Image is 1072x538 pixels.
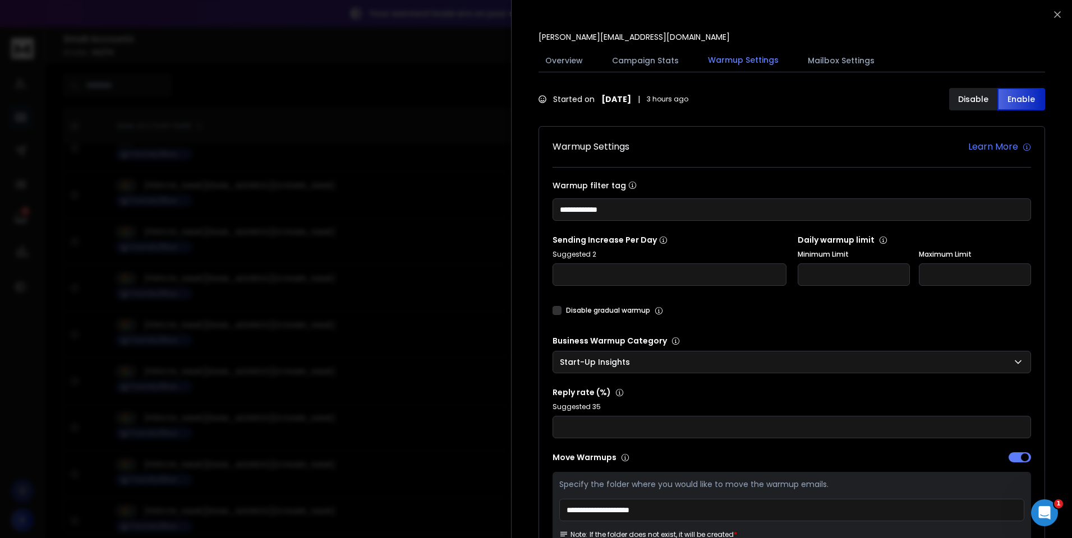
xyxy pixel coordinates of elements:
[1054,499,1063,508] span: 1
[647,95,688,104] span: 3 hours ago
[553,234,786,245] p: Sending Increase Per Day
[553,402,1031,411] p: Suggested 35
[798,234,1032,245] p: Daily warmup limit
[553,181,1031,189] label: Warmup filter tag
[798,250,910,259] label: Minimum Limit
[997,88,1046,110] button: Enable
[701,48,785,73] button: Warmup Settings
[539,94,688,105] div: Started on
[560,356,634,368] p: Start-Up Insights
[553,250,786,259] p: Suggested 2
[968,140,1031,154] a: Learn More
[553,335,1031,346] p: Business Warmup Category
[919,250,1031,259] label: Maximum Limit
[539,31,730,43] p: [PERSON_NAME][EMAIL_ADDRESS][DOMAIN_NAME]
[553,140,629,154] h1: Warmup Settings
[553,387,1031,398] p: Reply rate (%)
[566,306,650,315] label: Disable gradual warmup
[949,88,1045,110] button: DisableEnable
[638,94,640,105] span: |
[605,48,685,73] button: Campaign Stats
[1031,499,1058,526] iframe: Intercom live chat
[539,48,590,73] button: Overview
[949,88,997,110] button: Disable
[553,452,789,463] p: Move Warmups
[601,94,631,105] strong: [DATE]
[559,479,1024,490] p: Specify the folder where you would like to move the warmup emails.
[801,48,881,73] button: Mailbox Settings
